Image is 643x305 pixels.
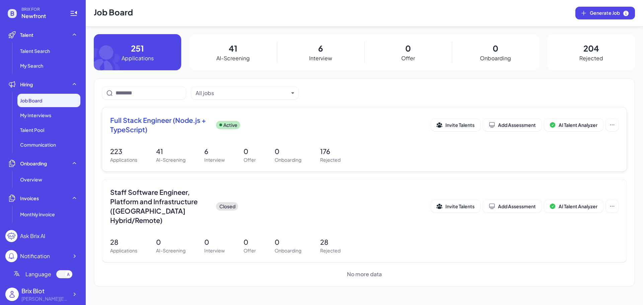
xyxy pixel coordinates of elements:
[25,270,51,278] span: Language
[110,237,137,247] p: 28
[20,252,50,260] div: Notification
[559,122,597,128] span: AI Talent Analyzer
[110,187,211,225] span: Staff Software Engineer, Platform and Infrastructure ([GEOGRAPHIC_DATA] Hybrid/Remote)
[243,146,256,156] p: 0
[20,31,33,38] span: Talent
[20,232,45,240] div: Ask Brix AI
[544,119,603,131] button: AI Talent Analyzer
[229,42,237,54] p: 41
[489,203,536,210] div: Add Assessment
[156,247,186,254] p: AI-Screening
[196,89,214,97] div: All jobs
[275,247,301,254] p: Onboarding
[318,42,323,54] p: 6
[401,54,415,62] p: Offer
[320,156,341,163] p: Rejected
[445,203,475,209] span: Invite Talents
[20,211,55,218] span: Monthly invoice
[489,122,536,128] div: Add Assessment
[544,200,603,213] button: AI Talent Analyzer
[110,146,137,156] p: 223
[110,156,137,163] p: Applications
[219,203,235,210] p: Closed
[110,247,137,254] p: Applications
[575,7,635,19] button: Generate Job
[275,156,301,163] p: Onboarding
[110,116,211,134] span: Full Stack Engineer (Node.js + TypeScript)
[20,48,50,54] span: Talent Search
[204,146,225,156] p: 6
[5,288,19,301] img: user_logo.png
[204,237,225,247] p: 0
[131,42,144,54] p: 251
[320,146,341,156] p: 176
[243,156,256,163] p: Offer
[559,203,597,209] span: AI Talent Analyzer
[20,160,47,167] span: Onboarding
[483,119,542,131] button: Add Assessment
[156,237,186,247] p: 0
[347,270,382,278] span: No more data
[122,54,154,62] p: Applications
[20,62,43,69] span: My Search
[20,81,33,88] span: Hiring
[216,54,250,62] p: AI-Screening
[20,176,42,183] span: Overview
[223,122,237,129] p: Active
[275,146,301,156] p: 0
[204,156,225,163] p: Interview
[20,195,39,202] span: Invoices
[320,247,341,254] p: Rejected
[156,146,186,156] p: 41
[21,12,62,20] span: Newfront
[590,9,629,17] span: Generate Job
[309,54,332,62] p: Interview
[431,200,480,213] button: Invite Talents
[20,127,44,133] span: Talent Pool
[579,54,603,62] p: Rejected
[493,42,498,54] p: 0
[156,156,186,163] p: AI-Screening
[21,7,62,12] span: BRIX FOR
[21,286,68,295] div: Brix Blot
[275,237,301,247] p: 0
[483,200,542,213] button: Add Assessment
[20,97,42,104] span: Job Board
[445,122,475,128] span: Invite Talents
[405,42,411,54] p: 0
[20,112,51,119] span: My Interviews
[20,141,56,148] span: Communication
[243,247,256,254] p: Offer
[243,237,256,247] p: 0
[431,119,480,131] button: Invite Talents
[583,42,599,54] p: 204
[196,89,289,97] button: All jobs
[204,247,225,254] p: Interview
[480,54,511,62] p: Onboarding
[21,295,68,302] div: blake@joinbrix.com
[320,237,341,247] p: 28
